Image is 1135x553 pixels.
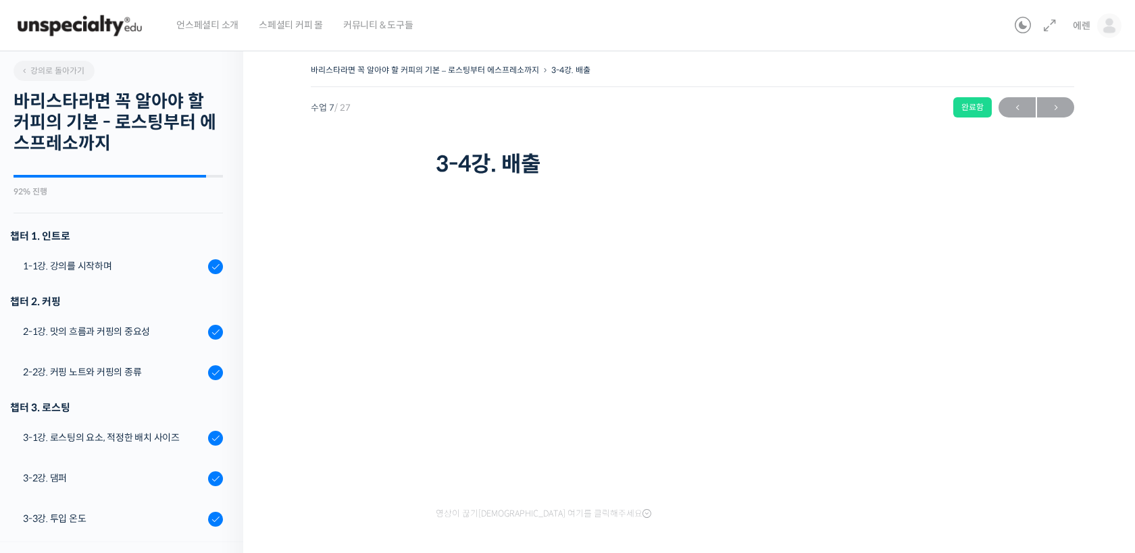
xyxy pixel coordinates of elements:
h1: 3-4강. 배출 [436,151,949,177]
a: 바리스타라면 꼭 알아야 할 커피의 기본 – 로스팅부터 에스프레소까지 [311,65,539,75]
span: ← [999,99,1036,117]
div: 챕터 3. 로스팅 [10,398,223,417]
div: 완료함 [953,97,992,117]
span: 수업 7 [311,103,351,112]
div: 3-2강. 댐퍼 [23,471,204,485]
div: 1-1강. 강의를 시작하며 [23,259,204,273]
div: 92% 진행 [14,188,223,196]
span: 에렌 [1073,20,1090,32]
a: 강의로 돌아가기 [14,61,95,81]
h3: 챕터 1. 인트로 [10,227,223,245]
div: 3-1강. 로스팅의 요소, 적정한 배치 사이즈 [23,430,204,445]
div: 2-2강. 커핑 노트와 커핑의 종류 [23,365,204,379]
span: / 27 [334,102,351,113]
span: 영상이 끊기[DEMOGRAPHIC_DATA] 여기를 클릭해주세요 [436,508,651,519]
a: 다음→ [1037,97,1074,117]
div: 3-3강. 투입 온도 [23,511,204,526]
div: 2-1강. 맛의 흐름과 커핑의 중요성 [23,324,204,339]
span: → [1037,99,1074,117]
span: 강의로 돌아가기 [20,65,84,76]
a: ←이전 [999,97,1036,117]
h2: 바리스타라면 꼭 알아야 할 커피의 기본 - 로스팅부터 에스프레소까지 [14,91,223,155]
a: 3-4강. 배출 [551,65,590,75]
div: 챕터 2. 커핑 [10,292,223,311]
